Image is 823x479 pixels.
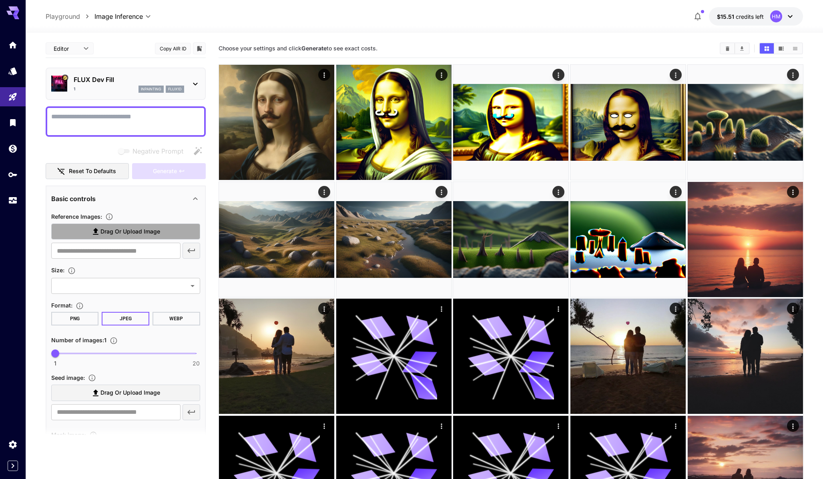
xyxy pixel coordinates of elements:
[720,42,750,54] div: Clear AllDownload All
[8,196,18,206] div: Usage
[51,213,102,220] span: Reference Images :
[219,65,334,180] img: 9k=
[774,43,788,54] button: Show media in video view
[62,75,68,81] button: Certified Model – Vetted for best performance and includes a commercial license.
[100,388,160,398] span: Drag or upload image
[64,267,79,275] button: Adjust the dimensions of the generated image by specifying its width and height in pixels, or sel...
[318,420,330,432] div: Actions
[51,312,99,325] button: PNG
[51,302,72,309] span: Format :
[196,44,203,53] button: Add to library
[760,43,774,54] button: Show media in grid view
[435,69,447,81] div: Actions
[51,189,200,208] div: Basic controls
[787,186,799,198] div: Actions
[435,186,447,198] div: Actions
[8,66,18,76] div: Models
[669,186,681,198] div: Actions
[72,302,87,310] button: Choose the file format for the output image.
[8,40,18,50] div: Home
[102,312,149,325] button: JPEG
[336,65,452,180] img: Z
[318,303,330,315] div: Actions
[51,72,200,96] div: Certified Model – Vetted for best performance and includes a commercial license.FLUX Dev Fill1inp...
[85,374,99,382] button: Upload a reference image to guide the result. This is needed for Image-to-Image or Inpainting. Su...
[669,420,681,432] div: Actions
[759,42,803,54] div: Show media in grid viewShow media in video viewShow media in list view
[570,182,686,297] img: 2Q==
[141,86,161,92] p: inpainting
[552,186,564,198] div: Actions
[721,43,735,54] button: Clear All
[336,182,452,297] img: Z
[735,43,749,54] button: Download All
[8,461,18,471] button: Expand sidebar
[717,13,736,20] span: $15.51
[51,224,200,240] label: Drag or upload image
[219,45,377,52] span: Choose your settings and click to see exact costs.
[318,69,330,81] div: Actions
[8,144,18,154] div: Wallet
[688,299,803,414] img: 2Q==
[453,182,568,297] img: 2Q==
[787,420,799,432] div: Actions
[46,12,94,21] nav: breadcrumb
[155,43,191,54] button: Copy AIR ID
[168,86,182,92] p: flux1d
[435,303,447,315] div: Actions
[46,12,80,21] a: Playground
[219,299,334,414] img: 2Q==
[102,213,116,221] button: Upload a reference image to guide the result. This is needed for Image-to-Image or Inpainting. Su...
[570,65,686,180] img: Z
[736,13,764,20] span: credits left
[54,44,78,53] span: Editor
[51,385,200,401] label: Drag or upload image
[116,146,190,156] span: Negative prompts are not compatible with the selected model.
[132,146,183,156] span: Negative Prompt
[688,182,803,297] img: 2Q==
[435,420,447,432] div: Actions
[717,12,764,21] div: $15.50827
[669,303,681,315] div: Actions
[94,12,143,21] span: Image Inference
[193,359,200,367] span: 20
[74,86,75,92] p: 1
[8,118,18,128] div: Library
[100,227,160,237] span: Drag or upload image
[787,303,799,315] div: Actions
[54,359,56,367] span: 1
[552,303,564,315] div: Actions
[46,163,129,180] button: Reset to defaults
[318,186,330,198] div: Actions
[788,43,802,54] button: Show media in list view
[8,92,18,102] div: Playground
[669,69,681,81] div: Actions
[770,10,782,22] div: HM
[51,267,64,273] span: Size :
[787,69,799,81] div: Actions
[301,45,327,52] b: Generate
[709,7,803,26] button: $15.50827HM
[51,337,106,343] span: Number of images : 1
[153,312,200,325] button: WEBP
[453,65,568,180] img: 2Q==
[8,170,18,180] div: API Keys
[552,69,564,81] div: Actions
[51,374,85,381] span: Seed image :
[552,420,564,432] div: Actions
[51,194,96,204] p: Basic controls
[219,182,334,297] img: 2Q==
[106,337,121,345] button: Specify how many images to generate in a single request. Each image generation will be charged se...
[570,299,686,414] img: Z
[74,75,184,84] p: FLUX Dev Fill
[8,439,18,449] div: Settings
[688,65,803,180] img: 9k=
